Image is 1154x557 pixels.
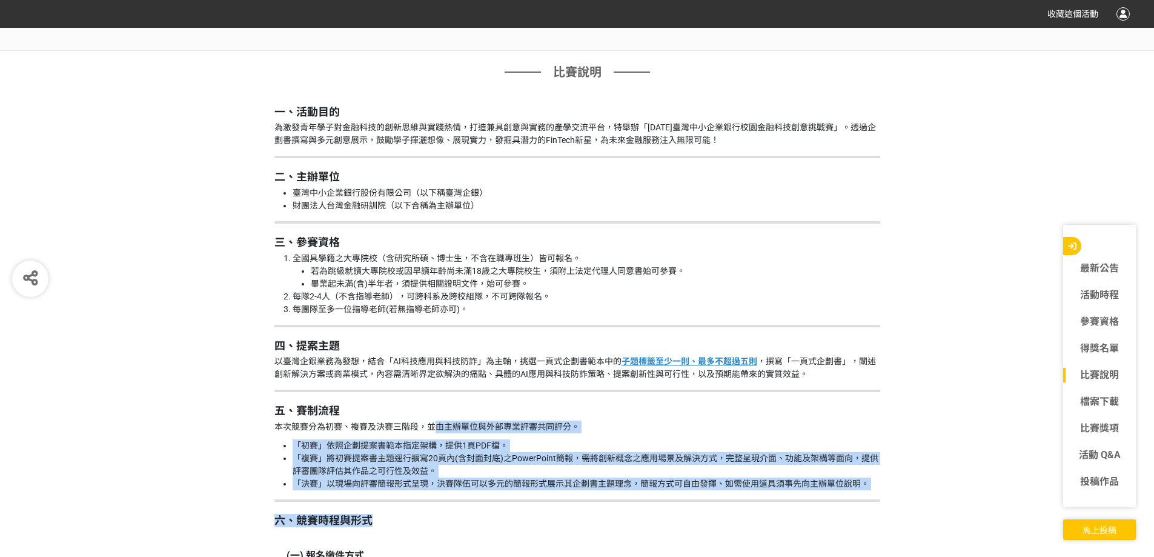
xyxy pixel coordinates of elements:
strong: 三、參賽資格 [274,236,340,248]
li: 畢業起未滿(含)半年者，須提供相關證明文件，始可參賽。 [311,278,880,290]
a: 得獎名單 [1063,341,1136,356]
li: 臺灣中小企業銀行股份有限公司（以下稱臺灣企銀） [293,187,880,199]
li: 全國具學籍之大專院校（含研究所碩、博士生，不含在職專班生）皆可報名。 [293,252,880,290]
a: 活動 Q&A [1063,448,1136,462]
p: 以臺灣企銀業務為發想，結合「AI科技應用與科技防詐」為主軸，挑選一頁式企劃書範本中的 ，撰寫「一頁式企劃書」，闡述創新解決方案或商業模式，內容需清晰界定欲解決的痛點、具體的AI應用與科技防詐策略... [274,355,880,381]
li: 若為跳級就讀大專院校或因早讀年齡尚未滿18歲之大專院校生，須附上法定代理人同意書始可參賽。 [311,265,880,278]
li: 「決賽」以現場向評審簡報形式呈現，決賽隊伍可以多元的簡報形式展示其企劃書主題理念，簡報方式可自由發揮、如需使用道具須事先向主辦單位說明。 [293,478,880,490]
li: 財團法人台灣金融研訓院（以下合稱為主辦單位） [293,199,880,212]
li: 每隊2-4人（不含指導老師），可跨科系及跨校組隊，不可跨隊報名。 [293,290,880,303]
strong: 四、提案主題 [274,339,340,352]
strong: 六、競賽時程與形式 [274,514,373,527]
strong: 二、主辦單位 [274,170,340,183]
a: 檔案下載 [1063,395,1136,409]
span: 馬上投稿 [1083,525,1116,535]
a: 比賽說明 [1063,368,1136,382]
p: 為激發青年學子對金融科技的創新思維與實踐熱情，打造兼具創意與實務的產學交流平台，特舉辦「[DATE]臺灣中小企業銀行校園金融科技創意挑戰賽」。透過企劃書撰寫與多元創意展示，鼓勵學子揮灑想像、展現... [274,121,880,147]
a: 活動時程 [1063,288,1136,302]
p: 本次競賽分為初賽、複賽及決賽三階段，並由主辦單位與外部專業評審共同評分。 [274,421,880,433]
strong: 五、賽制流程 [274,404,340,417]
a: 比賽獎項 [1063,421,1136,436]
a: 最新公告 [1063,261,1136,276]
li: 每團隊至多一位指導老師(若無指導老師亦可)。 [293,303,880,316]
a: 參賽資格 [1063,315,1136,329]
button: 馬上投稿 [1063,519,1136,540]
strong: 一、活動目的 [274,105,340,118]
a: 投稿作品 [1063,475,1136,489]
li: 「複賽」將初賽提案書主題逕行擴寫20頁內(含封面封底)之PowerPoint簡報，需將創新概念之應用場景及解決方式，完整呈現介面、功能及架構等面向，提供評審團隊評估其作品之可行性及效益。 [293,452,880,478]
span: 收藏這個活動 [1047,9,1098,19]
u: 子題標籤至少一則、最多不超過五則 [622,356,757,366]
li: 「初賽」依照企劃提案書範本指定架構，提供1頁PDF檔。 [293,439,880,452]
span: 比賽說明 [553,63,602,81]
